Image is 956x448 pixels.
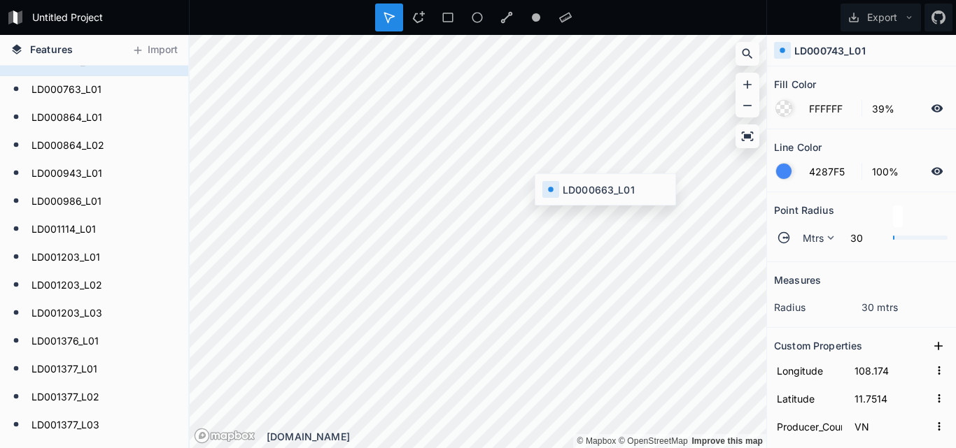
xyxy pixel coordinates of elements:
[774,199,834,221] h2: Point Radius
[774,73,816,95] h2: Fill Color
[691,436,763,446] a: Map feedback
[852,360,929,381] input: Empty
[852,416,929,437] input: Empty
[774,300,862,315] dt: radius
[842,229,886,246] input: 0
[125,39,185,62] button: Import
[794,43,866,58] h4: LD000743_L01
[774,335,862,356] h2: Custom Properties
[852,388,929,409] input: Empty
[194,428,255,444] a: Mapbox logo
[841,3,921,31] button: Export
[577,436,616,446] a: Mapbox
[803,231,824,245] span: Mtrs
[267,429,766,444] div: [DOMAIN_NAME]
[774,360,845,381] input: Name
[862,300,949,315] dd: 30 mtrs
[774,136,822,158] h2: Line Color
[30,42,73,57] span: Features
[774,388,845,409] input: Name
[774,416,845,437] input: Name
[619,436,688,446] a: OpenStreetMap
[774,269,821,291] h2: Measures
